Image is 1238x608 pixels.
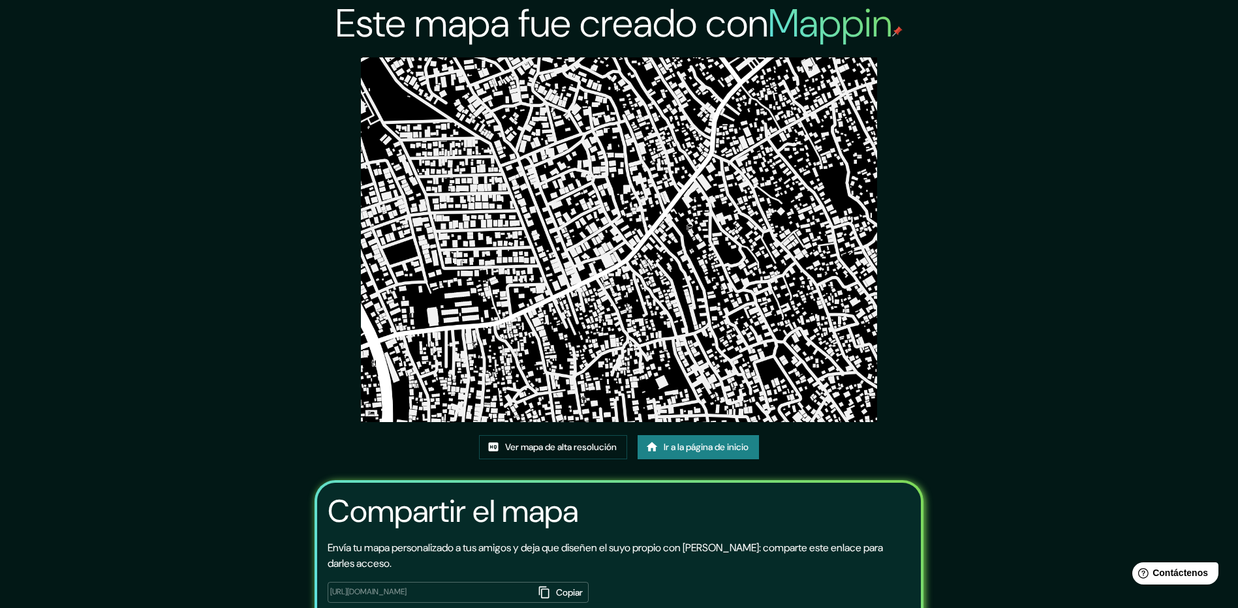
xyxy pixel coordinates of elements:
p: Envía tu mapa personalizado a tus amigos y deja que diseñen el suyo propio con [PERSON_NAME]: com... [328,540,910,571]
font: Ver mapa de alta resolución [505,439,617,455]
a: Ir a la página de inicio [638,435,759,459]
button: Copiar [534,582,589,603]
img: mappin-pin [892,26,903,37]
font: Copiar [556,585,583,601]
a: Ver mapa de alta resolución [479,435,627,459]
iframe: Help widget launcher [1122,557,1224,594]
h3: Compartir el mapa [328,493,578,530]
font: Ir a la página de inicio [664,439,749,455]
img: created-map [361,57,877,422]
